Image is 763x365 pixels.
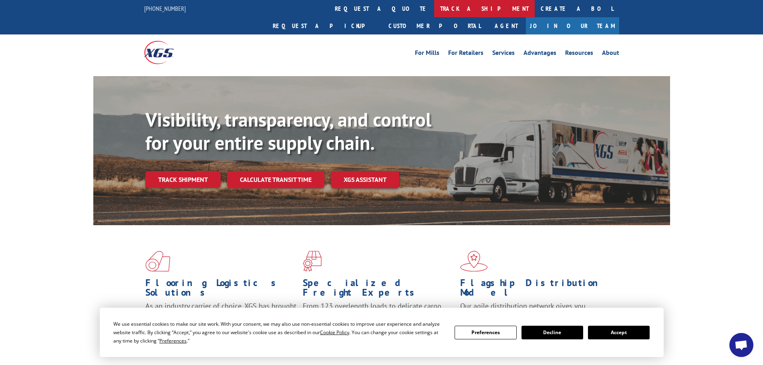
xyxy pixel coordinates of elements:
[303,251,322,272] img: xgs-icon-focused-on-flooring-red
[460,251,488,272] img: xgs-icon-flagship-distribution-model-red
[145,251,170,272] img: xgs-icon-total-supply-chain-intelligence-red
[303,301,454,337] p: From 123 overlength loads to delicate cargo, our experienced staff knows the best way to move you...
[415,50,439,58] a: For Mills
[602,50,619,58] a: About
[492,50,515,58] a: Services
[331,171,399,188] a: XGS ASSISTANT
[729,333,753,357] div: Open chat
[455,326,516,339] button: Preferences
[100,308,664,357] div: Cookie Consent Prompt
[145,278,297,301] h1: Flooring Logistics Solutions
[383,17,487,34] a: Customer Portal
[460,278,612,301] h1: Flagship Distribution Model
[145,107,431,155] b: Visibility, transparency, and control for your entire supply chain.
[113,320,445,345] div: We use essential cookies to make our site work. With your consent, we may also use non-essential ...
[303,278,454,301] h1: Specialized Freight Experts
[320,329,349,336] span: Cookie Policy
[523,50,556,58] a: Advantages
[460,301,608,320] span: Our agile distribution network gives you nationwide inventory management on demand.
[487,17,526,34] a: Agent
[267,17,383,34] a: Request a pickup
[227,171,324,188] a: Calculate transit time
[159,337,187,344] span: Preferences
[144,4,186,12] a: [PHONE_NUMBER]
[145,171,221,188] a: Track shipment
[588,326,650,339] button: Accept
[448,50,483,58] a: For Retailers
[565,50,593,58] a: Resources
[145,301,296,330] span: As an industry carrier of choice, XGS has brought innovation and dedication to flooring logistics...
[526,17,619,34] a: Join Our Team
[521,326,583,339] button: Decline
